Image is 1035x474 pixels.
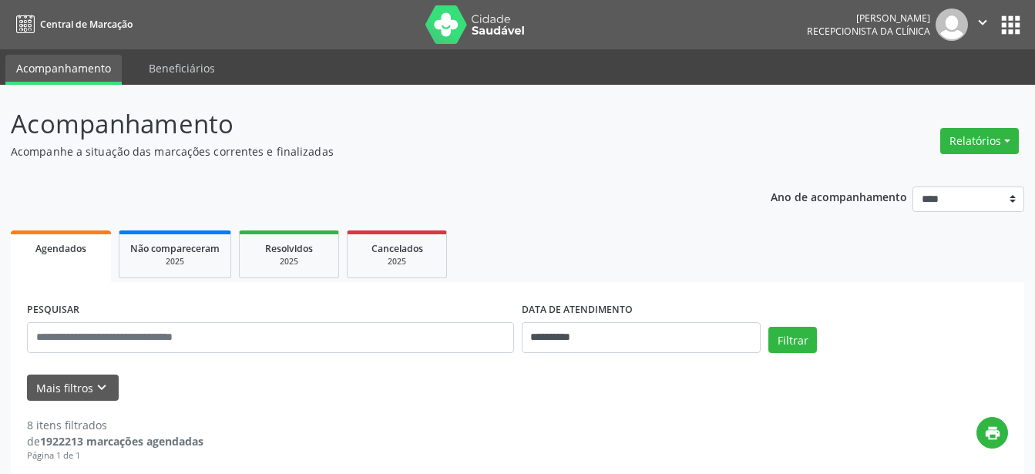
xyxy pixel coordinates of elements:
img: img [936,8,968,41]
span: Recepcionista da clínica [807,25,930,38]
i: print [984,425,1001,442]
button: print [976,417,1008,449]
span: Agendados [35,242,86,255]
i:  [974,14,991,31]
p: Ano de acompanhamento [771,187,907,206]
button: Filtrar [768,327,817,353]
i: keyboard_arrow_down [93,379,110,396]
button: Relatórios [940,128,1019,154]
a: Acompanhamento [5,55,122,85]
div: 2025 [250,256,328,267]
span: Resolvidos [265,242,313,255]
span: Cancelados [371,242,423,255]
strong: 1922213 marcações agendadas [40,434,203,449]
p: Acompanhe a situação das marcações correntes e finalizadas [11,143,721,160]
a: Central de Marcação [11,12,133,37]
button: Mais filtroskeyboard_arrow_down [27,375,119,402]
div: 2025 [358,256,435,267]
label: PESQUISAR [27,298,79,322]
div: de [27,433,203,449]
label: DATA DE ATENDIMENTO [522,298,633,322]
div: 2025 [130,256,220,267]
span: Central de Marcação [40,18,133,31]
button: apps [997,12,1024,39]
span: Não compareceram [130,242,220,255]
div: [PERSON_NAME] [807,12,930,25]
p: Acompanhamento [11,105,721,143]
div: Página 1 de 1 [27,449,203,462]
button:  [968,8,997,41]
div: 8 itens filtrados [27,417,203,433]
a: Beneficiários [138,55,226,82]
